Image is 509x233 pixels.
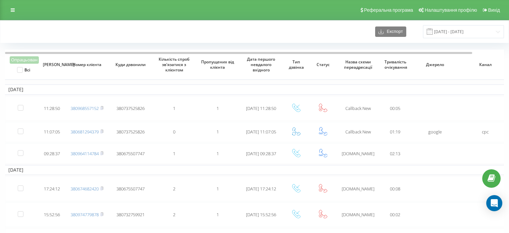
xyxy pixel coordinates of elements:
[71,212,99,218] a: 380974779878
[38,96,65,121] td: 11:28:50
[217,129,219,135] span: 1
[466,62,505,67] span: Канал
[173,105,175,111] span: 1
[217,105,219,111] span: 1
[71,151,99,157] a: 380964114784
[364,7,413,13] span: Реферальна програма
[380,143,410,164] td: 02:13
[287,59,305,70] span: Тип дзвінка
[173,129,175,135] span: 0
[114,62,147,67] span: Куди дзвонили
[380,122,410,142] td: 01:19
[410,122,460,142] td: google
[336,96,380,121] td: Сallback New
[201,59,234,70] span: Пропущених від клієнта
[217,186,219,192] span: 1
[71,62,104,67] span: Номер клієнта
[385,59,406,70] span: Тривалість очікування
[246,129,276,135] span: [DATE] 11:07:05
[246,105,276,111] span: [DATE] 11:28:50
[488,7,500,13] span: Вихід
[116,151,145,157] span: 380675507747
[17,67,30,73] label: Всі
[38,202,65,227] td: 15:52:56
[173,186,175,192] span: 2
[71,105,99,111] a: 380968557152
[38,143,65,164] td: 09:28:37
[116,129,145,135] span: 380737525826
[336,176,380,201] td: [DOMAIN_NAME]
[116,105,145,111] span: 380737525826
[380,96,410,121] td: 00:05
[116,212,145,218] span: 380732759921
[384,29,403,34] span: Експорт
[486,195,502,211] div: Open Intercom Messenger
[342,59,375,70] span: Назва схеми переадресації
[217,151,219,157] span: 1
[246,151,276,157] span: [DATE] 09:28:37
[314,62,332,67] span: Статус
[38,176,65,201] td: 17:24:12
[336,143,380,164] td: [DOMAIN_NAME]
[38,122,65,142] td: 11:07:05
[43,62,61,67] span: [PERSON_NAME]
[158,57,191,72] span: Кількість спроб зв'язатися з клієнтом
[71,186,99,192] a: 380674682420
[217,212,219,218] span: 1
[245,57,278,72] span: Дата першого невдалого вхідного
[173,151,175,157] span: 1
[116,186,145,192] span: 380675507747
[336,122,380,142] td: Сallback New
[380,202,410,227] td: 00:02
[246,212,276,218] span: [DATE] 15:52:56
[380,176,410,201] td: 00:08
[425,7,477,13] span: Налаштування профілю
[246,186,276,192] span: [DATE] 17:24:12
[416,62,455,67] span: Джерело
[173,212,175,218] span: 2
[375,26,406,37] button: Експорт
[71,129,99,135] a: 380681294379
[336,202,380,227] td: [DOMAIN_NAME]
